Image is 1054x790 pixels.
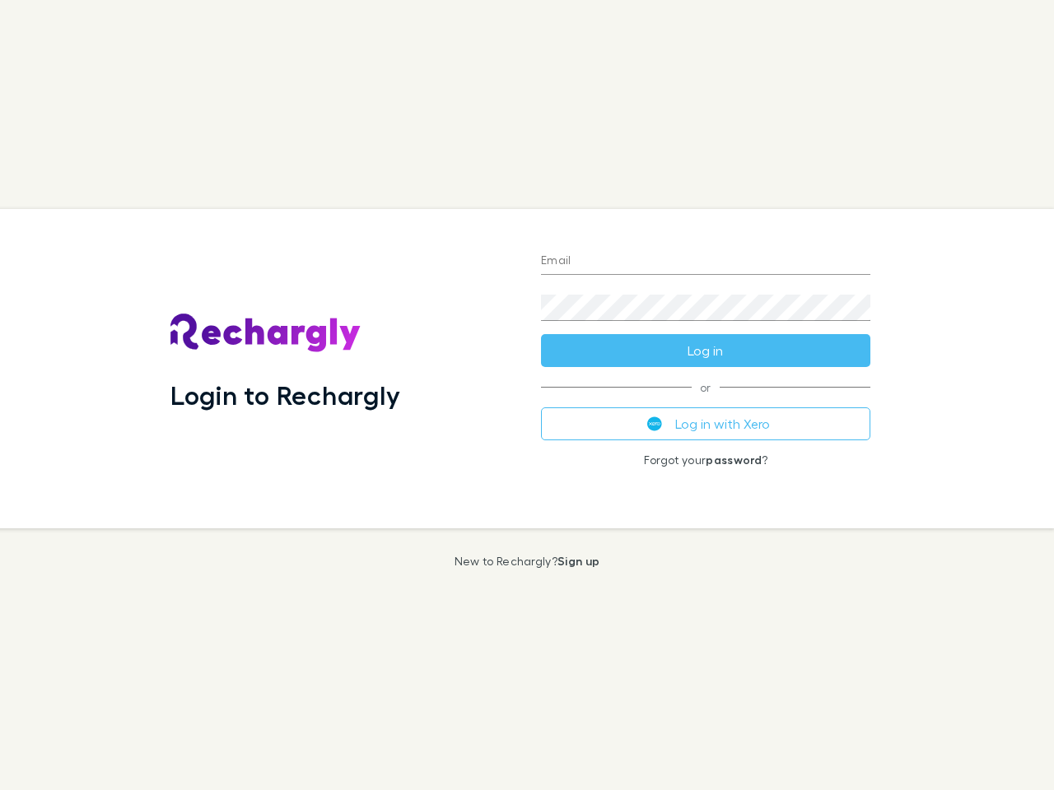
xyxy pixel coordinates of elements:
img: Xero's logo [647,416,662,431]
h1: Login to Rechargly [170,379,400,411]
button: Log in [541,334,870,367]
p: New to Rechargly? [455,555,600,568]
img: Rechargly's Logo [170,314,361,353]
a: Sign up [557,554,599,568]
span: or [541,387,870,388]
button: Log in with Xero [541,407,870,440]
p: Forgot your ? [541,453,870,467]
a: password [706,453,762,467]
